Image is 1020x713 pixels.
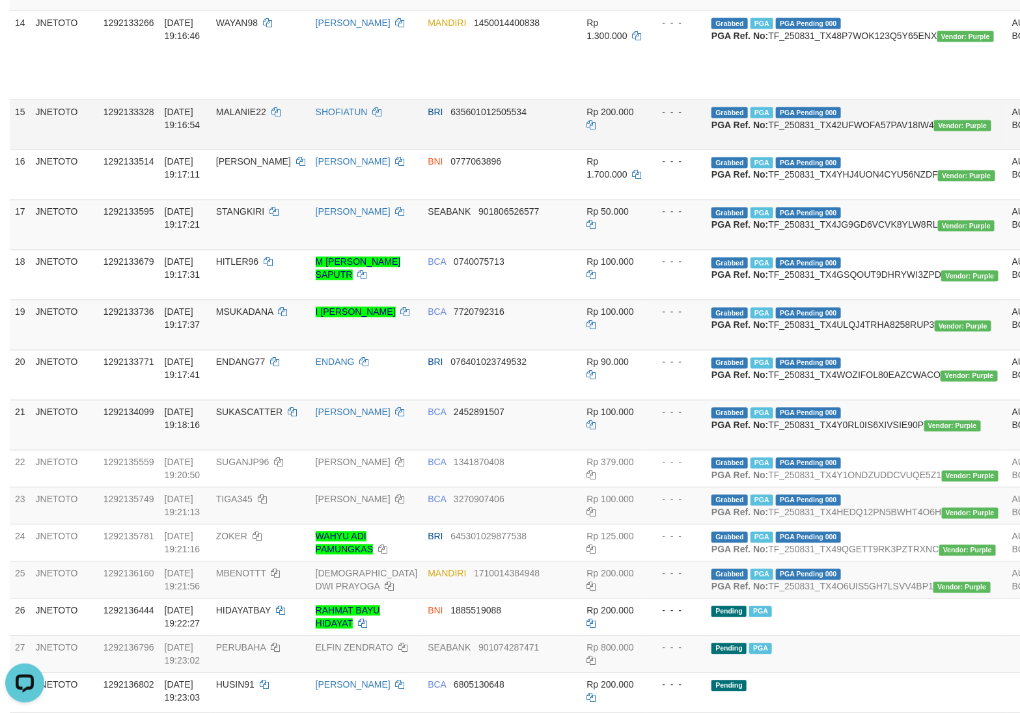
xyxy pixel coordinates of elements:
[103,157,154,167] span: 1292133514
[706,487,1007,524] td: TF_250831_TX4HEDQ12PN5BWHT4O6H
[10,487,31,524] td: 23
[706,561,1007,599] td: TF_250831_TX4O6UIS5GH7LSVV4BP1
[776,408,841,419] span: PGA Pending
[938,170,995,182] span: Vendor URL: https://trx4.1velocity.biz
[428,307,446,317] span: BCA
[165,157,200,180] span: [DATE] 19:17:11
[316,257,401,280] a: M [PERSON_NAME] SAPUTR
[751,358,773,369] span: Marked by auofahmi
[652,641,702,654] div: - - -
[586,643,633,653] span: Rp 800.000
[450,357,527,368] span: Copy 076401023749532 to clipboard
[586,494,633,505] span: Rp 100.000
[428,107,443,117] span: BRI
[10,150,31,200] td: 16
[776,495,841,506] span: PGA Pending
[428,407,446,418] span: BCA
[165,643,200,666] span: [DATE] 19:23:02
[711,107,748,118] span: Grabbed
[316,18,391,28] a: [PERSON_NAME]
[165,494,200,518] span: [DATE] 19:21:13
[103,457,154,468] span: 1292135559
[165,531,200,555] span: [DATE] 19:21:16
[586,569,633,579] span: Rp 200.000
[711,606,747,617] span: Pending
[711,408,748,419] span: Grabbed
[652,604,702,617] div: - - -
[316,307,396,317] a: I [PERSON_NAME]
[706,300,1007,350] td: TF_250831_TX4ULQJ4TRHA8258RUP3
[751,408,773,419] span: Marked by auowiliam
[216,407,283,418] span: SUKASCATTER
[31,673,98,713] td: JNETOTO
[933,582,990,593] span: Vendor URL: https://trx4.1velocity.biz
[711,320,768,330] b: PGA Ref. No:
[216,457,269,468] span: SUGANJP96
[711,569,748,580] span: Grabbed
[711,495,748,506] span: Grabbed
[776,258,841,269] span: PGA Pending
[942,471,999,482] span: Vendor URL: https://trx4.1velocity.biz
[706,250,1007,300] td: TF_250831_TX4GSQOUT9DHRYWI3ZPD
[652,206,702,219] div: - - -
[428,531,443,542] span: BRI
[316,107,368,117] a: SHOFIATUN
[10,250,31,300] td: 18
[776,157,841,168] span: PGA Pending
[316,606,380,629] a: RAHMAT BAYU HIDAYAT
[711,643,747,654] span: Pending
[711,458,748,469] span: Grabbed
[216,18,258,28] span: WAYAN98
[454,457,504,468] span: Copy 1341870408 to clipboard
[711,532,748,543] span: Grabbed
[454,680,504,690] span: Copy 6805130648 to clipboard
[478,643,539,653] span: Copy 901074287471 to clipboard
[316,357,355,368] a: ENDANG
[428,257,446,267] span: BCA
[941,271,998,282] span: Vendor URL: https://trx4.1velocity.biz
[428,457,446,468] span: BCA
[316,569,418,592] a: [DEMOGRAPHIC_DATA] DWI PRAYOGA
[711,308,748,319] span: Grabbed
[10,636,31,673] td: 27
[652,456,702,469] div: - - -
[165,207,200,230] span: [DATE] 19:17:21
[31,636,98,673] td: JNETOTO
[938,221,995,232] span: Vendor URL: https://trx4.1velocity.biz
[316,494,391,505] a: [PERSON_NAME]
[474,569,540,579] span: Copy 1710014384948 to clipboard
[428,207,471,217] span: SEABANK
[428,680,446,690] span: BCA
[586,18,627,41] span: Rp 1.300.000
[776,569,841,580] span: PGA Pending
[103,307,154,317] span: 1292133736
[751,495,773,506] span: Marked by auowiliam
[454,257,504,267] span: Copy 0740075713 to clipboard
[706,350,1007,400] td: TF_250831_TX4WOZIFOL80EAZCWACO
[103,257,154,267] span: 1292133679
[751,208,773,219] span: Marked by auowiliam
[711,507,768,518] b: PGA Ref. No:
[216,494,253,505] span: TIGA345
[586,307,633,317] span: Rp 100.000
[216,680,255,690] span: HUSIN91
[31,10,98,100] td: JNETOTO
[216,357,265,368] span: ENDANG77
[5,5,44,44] button: Open LiveChat chat widget
[652,567,702,580] div: - - -
[586,407,633,418] span: Rp 100.000
[31,400,98,450] td: JNETOTO
[711,420,768,431] b: PGA Ref. No:
[316,407,391,418] a: [PERSON_NAME]
[474,18,540,28] span: Copy 1450014400838 to clipboard
[711,31,768,41] b: PGA Ref. No:
[776,18,841,29] span: PGA Pending
[711,258,748,269] span: Grabbed
[316,207,391,217] a: [PERSON_NAME]
[10,450,31,487] td: 22
[454,494,504,505] span: Copy 3270907406 to clipboard
[652,16,702,29] div: - - -
[165,606,200,629] span: [DATE] 19:22:27
[103,531,154,542] span: 1292135781
[10,524,31,561] td: 24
